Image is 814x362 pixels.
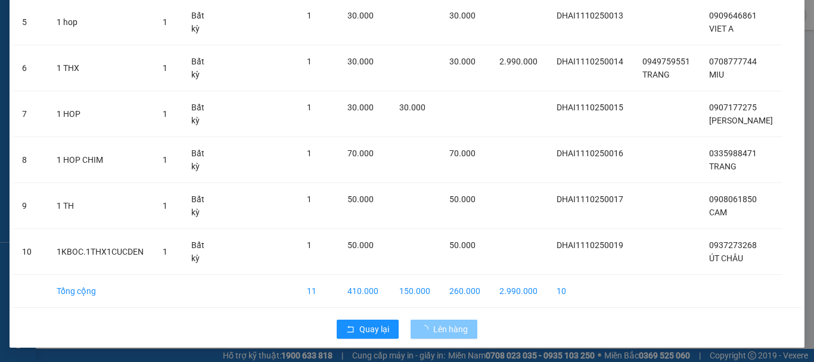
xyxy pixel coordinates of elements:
[163,109,167,119] span: 1
[182,137,219,183] td: Bất kỳ
[307,148,312,158] span: 1
[440,275,490,308] td: 260.000
[547,275,633,308] td: 10
[182,91,219,137] td: Bất kỳ
[709,70,724,79] span: MIU
[76,63,175,79] div: 20.000
[709,57,757,66] span: 0708777744
[307,194,312,204] span: 1
[499,57,538,66] span: 2.990.000
[77,24,173,39] div: LINH VO
[557,11,623,20] span: DHAI1110250013
[411,320,477,339] button: Lên hàng
[77,10,173,24] div: Trà Vinh
[10,86,173,101] div: Tên hàng: 1 HOP ( : 1 )
[709,24,734,33] span: VIET A
[642,57,690,66] span: 0949759551
[449,57,476,66] span: 30.000
[77,11,106,24] span: Nhận:
[77,39,173,55] div: 0984212094
[347,57,374,66] span: 30.000
[10,10,69,39] div: Duyên Hải
[10,11,29,24] span: Gửi:
[182,45,219,91] td: Bất kỳ
[399,103,425,112] span: 30.000
[347,240,374,250] span: 50.000
[347,148,374,158] span: 70.000
[359,323,389,336] span: Quay lại
[557,240,623,250] span: DHAI1110250019
[338,275,390,308] td: 410.000
[557,148,623,158] span: DHAI1110250016
[346,325,355,335] span: rollback
[709,208,727,217] span: CAM
[490,275,547,308] td: 2.990.000
[182,183,219,229] td: Bất kỳ
[163,63,167,73] span: 1
[13,91,47,137] td: 7
[163,201,167,211] span: 1
[709,103,757,112] span: 0907177275
[182,229,219,275] td: Bất kỳ
[449,11,476,20] span: 30.000
[13,183,47,229] td: 9
[307,103,312,112] span: 1
[347,103,374,112] span: 30.000
[47,91,153,137] td: 1 HOP
[347,194,374,204] span: 50.000
[433,323,468,336] span: Lên hàng
[557,103,623,112] span: DHAI1110250015
[163,247,167,256] span: 1
[47,137,153,183] td: 1 HOP CHIM
[76,66,92,78] span: CC :
[347,11,374,20] span: 30.000
[13,45,47,91] td: 6
[420,325,433,333] span: loading
[709,240,757,250] span: 0937273268
[449,194,476,204] span: 50.000
[557,194,623,204] span: DHAI1110250017
[642,70,670,79] span: TRANG
[709,253,743,263] span: ÚT CHÂU
[163,17,167,27] span: 1
[449,240,476,250] span: 50.000
[47,275,153,308] td: Tổng cộng
[47,45,153,91] td: 1 THX
[307,57,312,66] span: 1
[709,194,757,204] span: 0908061850
[297,275,338,308] td: 11
[337,320,399,339] button: rollbackQuay lại
[13,229,47,275] td: 10
[709,11,757,20] span: 0909646861
[119,85,135,102] span: SL
[709,162,737,171] span: TRANG
[47,229,153,275] td: 1KBOC.1THX1CUCDEN
[163,155,167,165] span: 1
[307,240,312,250] span: 1
[449,148,476,158] span: 70.000
[390,275,440,308] td: 150.000
[557,57,623,66] span: DHAI1110250014
[13,137,47,183] td: 8
[307,11,312,20] span: 1
[709,148,757,158] span: 0335988471
[709,116,773,125] span: [PERSON_NAME]
[47,183,153,229] td: 1 TH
